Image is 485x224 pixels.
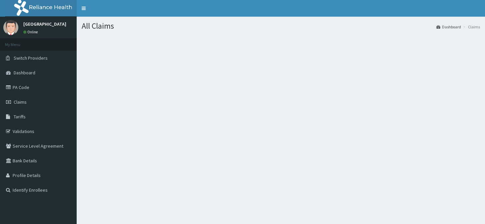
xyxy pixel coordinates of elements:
[3,20,18,35] img: User Image
[14,70,35,76] span: Dashboard
[14,99,27,105] span: Claims
[462,24,480,30] li: Claims
[14,55,48,61] span: Switch Providers
[14,114,26,120] span: Tariffs
[23,30,39,34] a: Online
[82,22,480,30] h1: All Claims
[436,24,461,30] a: Dashboard
[23,22,66,26] p: [GEOGRAPHIC_DATA]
